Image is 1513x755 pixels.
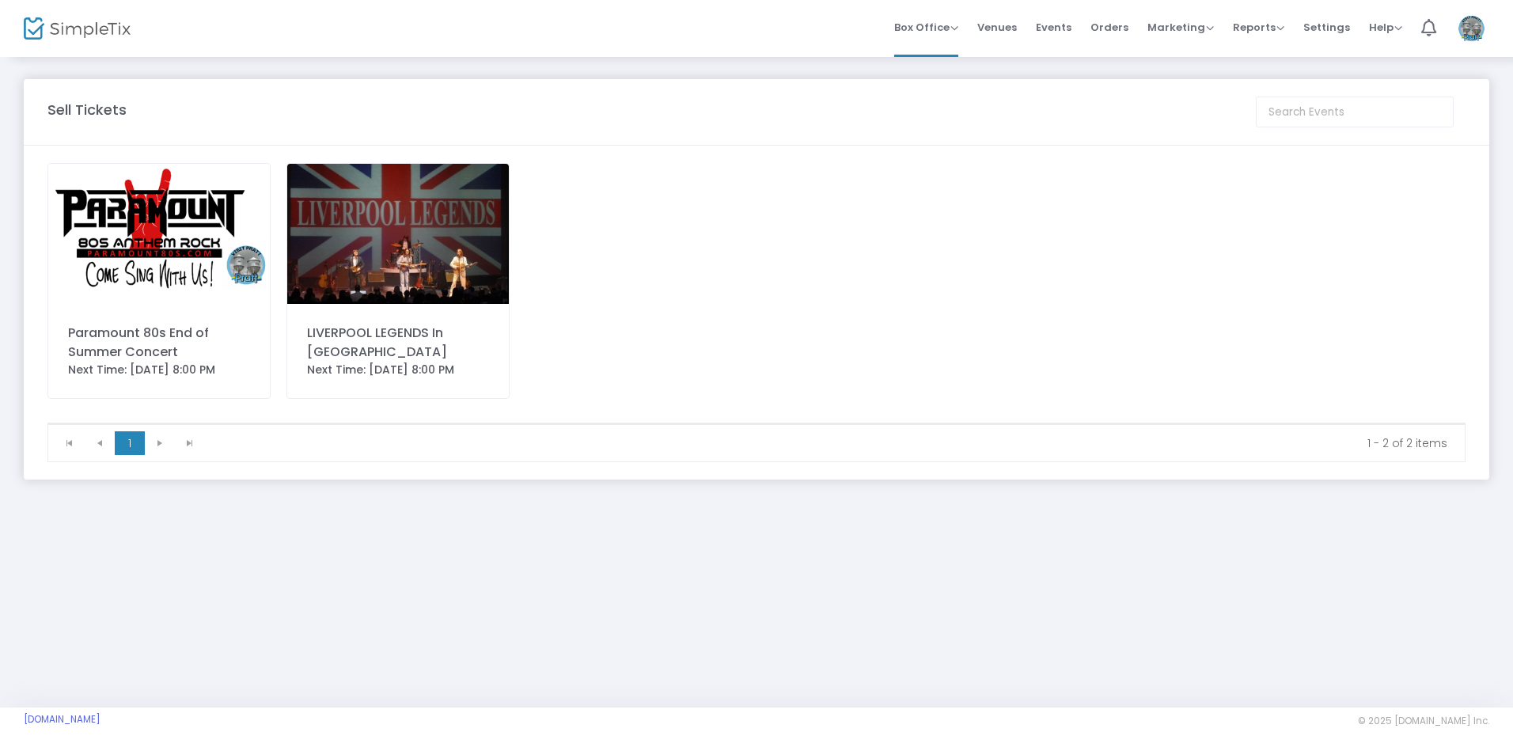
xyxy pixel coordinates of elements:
[307,362,489,378] div: Next Time: [DATE] 8:00 PM
[24,713,100,726] a: [DOMAIN_NAME]
[47,99,127,120] m-panel-title: Sell Tickets
[48,164,270,304] img: Paramount8.22.png
[287,164,509,304] img: 638863024146190129LLStageflag.jpeg
[1233,20,1284,35] span: Reports
[1090,7,1128,47] span: Orders
[115,431,145,455] span: Page 1
[68,324,250,362] div: Paramount 80s End of Summer Concert
[1147,20,1214,35] span: Marketing
[48,423,1465,424] div: Data table
[977,7,1017,47] span: Venues
[1256,97,1454,127] input: Search Events
[1036,7,1071,47] span: Events
[1369,20,1402,35] span: Help
[1303,7,1350,47] span: Settings
[216,435,1447,451] kendo-pager-info: 1 - 2 of 2 items
[1358,715,1489,727] span: © 2025 [DOMAIN_NAME] Inc.
[307,324,489,362] div: LIVERPOOL LEGENDS In [GEOGRAPHIC_DATA]
[894,20,958,35] span: Box Office
[68,362,250,378] div: Next Time: [DATE] 8:00 PM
